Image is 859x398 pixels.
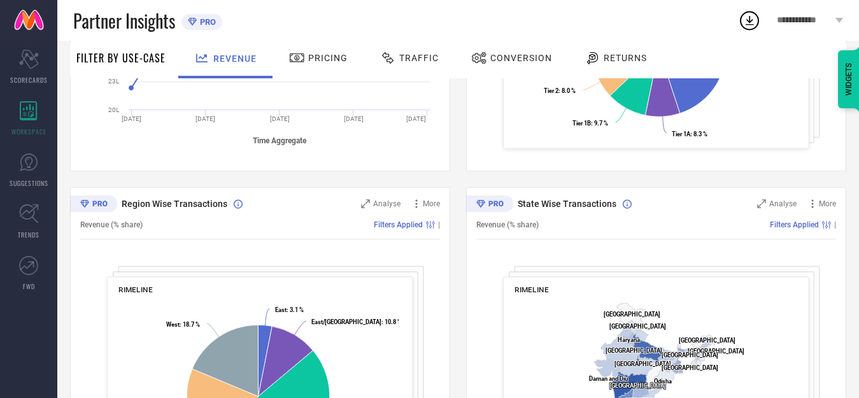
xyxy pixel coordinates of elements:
[344,115,364,122] text: [DATE]
[654,378,672,385] text: Odisha
[757,199,766,208] svg: Zoom
[76,50,166,66] span: Filter By Use-Case
[275,306,287,313] tspan: East
[476,220,539,229] span: Revenue (% share)
[834,220,836,229] span: |
[80,220,143,229] span: Revenue (% share)
[108,106,120,113] text: 20L
[672,131,691,138] tspan: Tier 1A
[544,87,576,94] text: : 8.0 %
[518,199,616,209] span: State Wise Transactions
[399,53,439,63] span: Traffic
[614,360,671,367] text: [GEOGRAPHIC_DATA]
[275,306,304,313] text: : 3.1 %
[406,115,426,122] text: [DATE]
[609,382,666,389] text: [GEOGRAPHIC_DATA]
[466,195,513,215] div: Premium
[572,120,591,127] tspan: Tier 1B
[70,195,117,215] div: Premium
[374,220,423,229] span: Filters Applied
[270,115,290,122] text: [DATE]
[423,199,440,208] span: More
[10,178,48,188] span: SUGGESTIONS
[515,285,549,294] span: RIMELINE
[18,230,39,239] span: TRENDS
[679,337,735,344] text: [GEOGRAPHIC_DATA]
[662,352,718,359] text: [GEOGRAPHIC_DATA]
[361,199,370,208] svg: Zoom
[122,199,227,209] span: Region Wise Transactions
[11,127,46,136] span: WORKSPACE
[589,375,628,382] text: Daman and Diu
[819,199,836,208] span: More
[609,323,666,330] text: [GEOGRAPHIC_DATA]
[373,199,401,208] span: Analyse
[195,115,215,122] text: [DATE]
[308,53,348,63] span: Pricing
[253,136,307,145] tspan: Time Aggregate
[438,220,440,229] span: |
[311,318,381,325] tspan: East/[GEOGRAPHIC_DATA]
[197,17,216,27] span: PRO
[606,347,662,354] text: [GEOGRAPHIC_DATA]
[490,53,552,63] span: Conversion
[770,220,819,229] span: Filters Applied
[769,199,797,208] span: Analyse
[23,281,35,291] span: FWD
[10,75,48,85] span: SCORECARDS
[672,131,707,138] text: : 8.3 %
[213,53,257,64] span: Revenue
[604,311,660,318] text: [GEOGRAPHIC_DATA]
[73,8,175,34] span: Partner Insights
[544,87,558,94] tspan: Tier 2
[618,336,640,343] text: Haryana
[118,285,153,294] span: RIMELINE
[738,9,761,32] div: Open download list
[108,78,120,85] text: 23L
[688,348,744,355] text: [GEOGRAPHIC_DATA]
[122,115,141,122] text: [DATE]
[166,321,200,328] text: : 18.7 %
[604,53,647,63] span: Returns
[166,321,180,328] tspan: West
[311,318,402,325] text: : 10.8 %
[662,364,718,371] text: [GEOGRAPHIC_DATA]
[572,120,608,127] text: : 9.7 %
